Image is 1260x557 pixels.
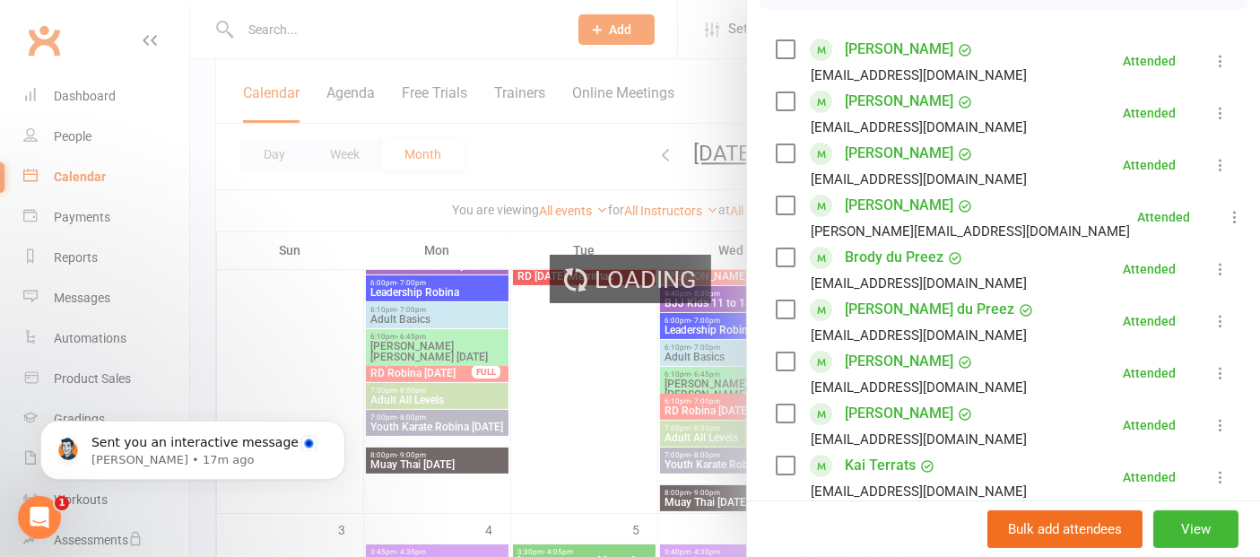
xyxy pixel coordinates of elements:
a: [PERSON_NAME] [845,399,953,428]
div: Attended [1123,315,1176,327]
div: Attended [1123,107,1176,119]
div: [EMAIL_ADDRESS][DOMAIN_NAME] [811,272,1027,295]
button: Bulk add attendees [987,510,1143,548]
div: [EMAIL_ADDRESS][DOMAIN_NAME] [811,116,1027,139]
a: [PERSON_NAME] [845,87,953,116]
a: Kai Terrats [845,451,916,480]
div: Attended [1123,159,1176,171]
a: [PERSON_NAME] [845,35,953,64]
a: [PERSON_NAME] [845,347,953,376]
iframe: Intercom live chat [18,496,61,539]
div: [EMAIL_ADDRESS][DOMAIN_NAME] [811,428,1027,451]
div: Attended [1123,263,1176,275]
div: [EMAIL_ADDRESS][DOMAIN_NAME] [811,168,1027,191]
a: [PERSON_NAME] [845,191,953,220]
div: [EMAIL_ADDRESS][DOMAIN_NAME] [811,376,1027,399]
div: [EMAIL_ADDRESS][DOMAIN_NAME] [811,64,1027,87]
div: [PERSON_NAME][EMAIL_ADDRESS][DOMAIN_NAME] [811,220,1130,243]
div: Attended [1123,367,1176,379]
a: [PERSON_NAME] [845,139,953,168]
iframe: Intercom notifications message [13,383,372,509]
span: 1 [55,496,69,510]
button: View [1153,510,1238,548]
a: [PERSON_NAME] du Preez [845,295,1014,324]
div: [EMAIL_ADDRESS][DOMAIN_NAME] [811,324,1027,347]
a: Brody du Preez [845,243,943,272]
div: Attended [1123,419,1176,431]
div: Attended [1123,471,1176,483]
div: [EMAIL_ADDRESS][DOMAIN_NAME] [811,480,1027,503]
div: Attended [1123,55,1176,67]
div: Attended [1137,211,1190,223]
